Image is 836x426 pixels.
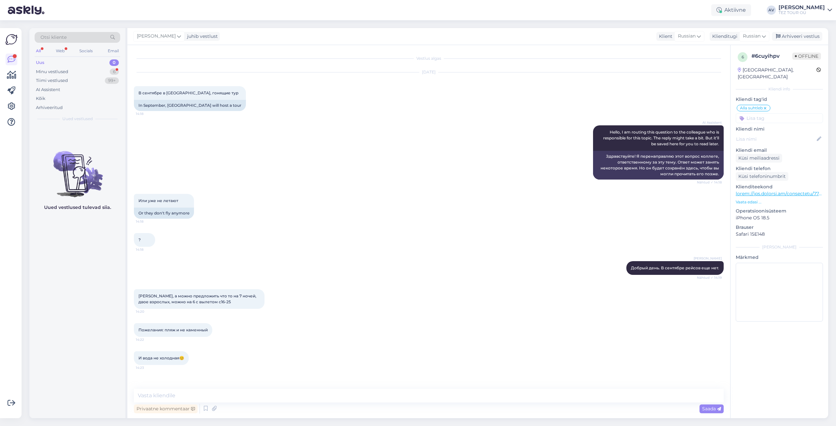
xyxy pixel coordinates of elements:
p: Operatsioonisüsteem [736,208,823,214]
div: In September, [GEOGRAPHIC_DATA] will host a tour [134,100,246,111]
span: Saada [702,406,721,412]
span: Russian [743,33,761,40]
span: Offline [792,53,821,60]
span: 14:22 [136,337,160,342]
div: Web [55,47,66,55]
div: Kõik [36,95,45,102]
div: Socials [78,47,94,55]
span: Uued vestlused [62,116,93,122]
span: И вода не холодная😊 [138,355,184,360]
div: Aktiivne [711,4,751,16]
div: Privaatne kommentaar [134,404,198,413]
p: Safari 15E148 [736,231,823,238]
p: Brauser [736,224,823,231]
div: [PERSON_NAME] [736,244,823,250]
span: 14:20 [136,309,160,314]
div: Minu vestlused [36,69,68,75]
span: 14:18 [136,111,160,116]
span: Otsi kliente [40,34,67,41]
span: [PERSON_NAME], а можно предложить что то на 7 ночей, двое взрослых, можно на 6 с вылетом с16-25 [138,293,257,304]
div: Email [106,47,120,55]
p: Kliendi nimi [736,126,823,133]
div: [GEOGRAPHIC_DATA], [GEOGRAPHIC_DATA] [738,67,816,80]
span: 14:23 [136,365,160,370]
span: Hello, I am routing this question to the colleague who is responsible for this topic. The reply m... [603,130,720,146]
div: Küsi meiliaadressi [736,154,782,163]
div: Kliendi info [736,86,823,92]
p: Uued vestlused tulevad siia. [44,204,111,211]
span: Nähtud ✓ 14:18 [697,180,722,185]
span: Nähtud ✓ 14:19 [697,275,722,280]
div: [PERSON_NAME] [779,5,825,10]
div: 99+ [105,77,119,84]
div: juhib vestlust [185,33,218,40]
img: No chats [29,139,125,198]
p: Vaata edasi ... [736,199,823,205]
p: Kliendi tag'id [736,96,823,103]
span: Alla suhtleb [740,106,763,110]
div: 6 [110,69,119,75]
div: Arhiveeritud [36,104,63,111]
img: Askly Logo [5,33,18,46]
p: Klienditeekond [736,183,823,190]
input: Lisa nimi [736,135,815,143]
div: AI Assistent [36,87,60,93]
div: AV [767,6,776,15]
div: Küsi telefoninumbrit [736,172,788,181]
div: Tiimi vestlused [36,77,68,84]
div: Vestlus algas [134,55,724,61]
div: Klienditugi [710,33,737,40]
div: 0 [109,59,119,66]
span: ? [138,237,141,242]
span: AI Assistent [697,120,722,125]
span: 14:18 [136,219,160,224]
div: Arhiveeri vestlus [772,32,822,41]
div: Or they don't fly anymore [134,208,194,219]
span: Russian [678,33,696,40]
span: Или уже не летают [138,198,178,203]
span: [PERSON_NAME] [137,33,176,40]
span: Пожелания: пляж и не каменный [138,327,208,332]
div: Здравствуйте! Я перенаправляю этот вопрос коллеге, ответственному за эту тему. Ответ может занять... [593,151,724,180]
div: All [35,47,42,55]
div: # 6cuyihpv [751,52,792,60]
p: Kliendi telefon [736,165,823,172]
div: [DATE] [134,69,724,75]
span: В сентябре в [GEOGRAPHIC_DATA], гонящие тур [138,90,238,95]
a: [PERSON_NAME]TEZ TOUR OÜ [779,5,832,15]
div: Klient [656,33,672,40]
span: 14:18 [136,247,160,252]
div: Uus [36,59,44,66]
span: [PERSON_NAME] [694,256,722,261]
input: Lisa tag [736,113,823,123]
span: Добрый день. В сентябре рейсов еще нет. [631,265,719,270]
p: iPhone OS 18.5 [736,214,823,221]
span: 6 [742,55,744,59]
p: Märkmed [736,254,823,261]
p: Kliendi email [736,147,823,154]
div: TEZ TOUR OÜ [779,10,825,15]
